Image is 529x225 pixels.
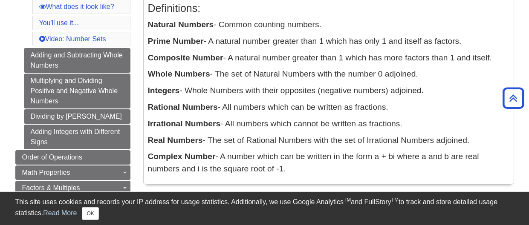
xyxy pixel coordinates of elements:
b: Prime Number [148,37,204,46]
b: Real Numbers [148,136,203,145]
p: - A natural number greater than 1 which has more factors than 1 and itself. [148,52,509,64]
b: Rational Numbers [148,103,218,111]
span: Factors & Multiples [22,184,80,191]
a: You'll use it... [39,19,79,26]
p: - The set of Rational Numbers with the set of Irrational Numbers adjoined. [148,134,509,147]
b: Whole Numbers [148,69,210,78]
a: Adding and Subtracting Whole Numbers [24,48,130,73]
div: This site uses cookies and records your IP address for usage statistics. Additionally, we use Goo... [15,197,514,220]
a: Factors & Multiples [15,181,130,195]
a: What does it look like? [39,3,114,10]
b: Complex Number [148,152,216,161]
b: Composite Number [148,53,223,62]
span: Order of Operations [22,154,82,161]
a: Math Properties [15,165,130,180]
a: Dividing by [PERSON_NAME] [24,109,130,124]
a: Read More [43,209,77,216]
p: - Whole Numbers with their opposites (negative numbers) adjoined. [148,85,509,97]
p: - Common counting numbers. [148,19,509,31]
b: Natural Numbers [148,20,214,29]
a: Adding Integers with Different Signs [24,125,130,149]
p: - A number which can be written in the form a + bi where a and b are real numbers and i is the sq... [148,151,509,175]
p: - All numbers which cannot be written as fractions. [148,118,509,130]
b: Integers [148,86,180,95]
p: - All numbers which can be written as fractions. [148,101,509,114]
button: Close [82,207,98,220]
p: - A natural number greater than 1 which has only 1 and itself as factors. [148,35,509,48]
sup: TM [344,197,351,203]
h3: Definitions: [148,2,509,14]
a: Order of Operations [15,150,130,165]
a: Video: Number Sets [39,35,106,43]
sup: TM [391,197,399,203]
a: Multiplying and Dividing Positive and Negative Whole Numbers [24,74,130,108]
p: - The set of Natural Numbers with the number 0 adjoined. [148,68,509,80]
b: Irrational Numbers [148,119,221,128]
span: Math Properties [22,169,70,176]
a: Back to Top [500,92,527,104]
